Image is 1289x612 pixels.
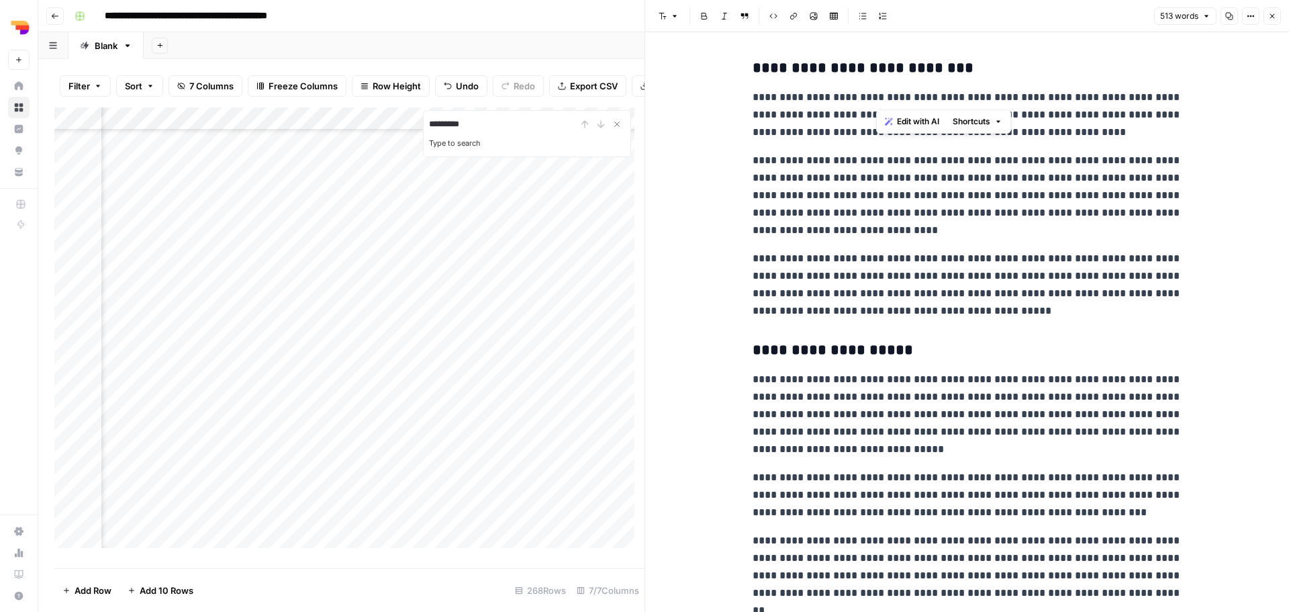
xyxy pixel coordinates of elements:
[570,79,618,93] span: Export CSV
[60,75,111,97] button: Filter
[8,15,32,40] img: Depends Logo
[8,140,30,161] a: Opportunities
[8,521,30,542] a: Settings
[8,75,30,97] a: Home
[120,580,201,601] button: Add 10 Rows
[879,113,945,130] button: Edit with AI
[68,79,90,93] span: Filter
[116,75,163,97] button: Sort
[352,75,430,97] button: Row Height
[8,542,30,564] a: Usage
[125,79,142,93] span: Sort
[8,564,30,585] a: Learning Hub
[1160,10,1198,22] span: 513 words
[435,75,487,97] button: Undo
[609,116,625,132] button: Close Search
[8,161,30,183] a: Your Data
[510,580,571,601] div: 268 Rows
[169,75,242,97] button: 7 Columns
[953,116,990,128] span: Shortcuts
[1154,7,1216,25] button: 513 words
[269,79,338,93] span: Freeze Columns
[8,585,30,607] button: Help + Support
[897,116,939,128] span: Edit with AI
[248,75,346,97] button: Freeze Columns
[189,79,234,93] span: 7 Columns
[549,75,626,97] button: Export CSV
[429,138,481,148] label: Type to search
[95,39,117,52] div: Blank
[493,75,544,97] button: Redo
[140,584,193,597] span: Add 10 Rows
[68,32,144,59] a: Blank
[947,113,1008,130] button: Shortcuts
[75,584,111,597] span: Add Row
[8,118,30,140] a: Insights
[8,11,30,44] button: Workspace: Depends
[54,580,120,601] button: Add Row
[571,580,644,601] div: 7/7 Columns
[514,79,535,93] span: Redo
[456,79,479,93] span: Undo
[373,79,421,93] span: Row Height
[8,97,30,118] a: Browse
